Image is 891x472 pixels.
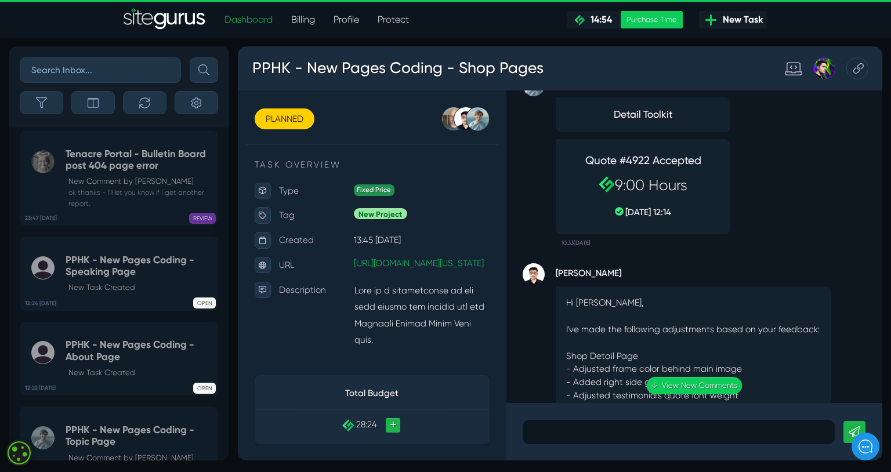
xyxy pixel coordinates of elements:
p: New Comment by [PERSON_NAME] [68,176,212,187]
a: New Task [699,11,767,28]
a: [URL][DOMAIN_NAME][US_STATE] [122,223,259,234]
h5: Tenacre Portal - Bulletin Board post 404 page error [66,148,212,172]
h2: 9:00 Hours [351,137,502,156]
p: Type [44,143,122,161]
span: Fixed Price [122,145,165,157]
span: [DATE] [18,204,44,213]
a: SiteGurus [124,8,206,31]
span: New Task [718,13,763,27]
h2: Recent conversations [20,131,187,142]
b: 12:24 [DATE] [25,299,56,307]
p: 13:45 [DATE] [122,195,265,213]
small: 10:33[DATE] [341,198,371,216]
a: ↓ View New Comments [430,348,531,366]
p: Description [44,248,122,265]
span: OPEN [193,297,216,308]
h4: Quote #4922 Accepted [351,114,502,128]
p: New Comment by [PERSON_NAME] [68,452,212,464]
a: 23:47 [DATE] Tenacre Portal - Bulletin Board post 404 page errorNew Comment by [PERSON_NAME] ok t... [20,130,218,226]
small: ok thanks - I'll let you know if I get another report. [66,187,212,208]
span: 14:54 [586,14,612,25]
span: Messages [157,394,191,403]
b: 12:22 [DATE] [25,384,56,392]
div: [PERSON_NAME] • [18,197,214,205]
th: Total Budget [57,349,225,382]
h2: How can we help? [17,92,215,110]
p: Created [44,195,122,213]
h1: Hello [PERSON_NAME]! [17,71,215,89]
h5: PPHK - New Pages Coding - Speaking Page [66,254,212,278]
a: Billing [282,8,324,31]
div: Purchase Time [621,11,683,28]
h5: PPHK - New Pages Coding - Topic Page [66,424,212,448]
span: Home [48,394,68,403]
span: 28:24 [125,393,147,404]
span: See all [187,132,212,140]
div: Josh Carter [594,12,629,35]
a: Dashboard [215,8,282,31]
img: Sitegurus Logo [124,8,206,31]
div: Really everything should be part of granular user roles so you have total control over what someo... [18,180,214,197]
a: PLANNED [17,66,80,88]
h3: PPHK - New Pages Coding - Shop Pages [15,8,323,38]
div: Cookie consent button [6,440,32,466]
img: US [18,156,41,179]
span: New Project [122,170,178,182]
p: New Task Created [68,367,212,379]
p: New Task Created [68,282,212,293]
input: Search Inbox... [20,57,181,83]
a: 14:54 Purchase Time [567,11,683,28]
p: URL [44,222,122,239]
div: Copy this Task URL [640,12,664,35]
span: OPEN [193,383,216,394]
a: Protect [368,8,418,31]
span: REVIEW [189,213,216,224]
span: Detail Toolkit [345,64,508,80]
a: 12:22 [DATE] PPHK - New Pages Coding - About PageNew Task Created OPEN [20,322,218,396]
b: 23:47 [DATE] [25,214,57,222]
p: TASK OVERVIEW [17,118,265,132]
img: Company Logo [17,19,85,37]
div: Standard [564,12,594,35]
a: + [156,391,171,406]
a: 12:24 [DATE] PPHK - New Pages Coding - Speaking PageNew Task Created OPEN [20,237,218,311]
a: Profile [324,8,368,31]
strong: [PERSON_NAME] [335,228,625,246]
iframe: gist-messenger-bubble-iframe [852,433,879,460]
p: Tag [44,169,122,187]
h5: PPHK - New Pages Coding - About Page [66,339,212,362]
p: [DATE] 12:14 [351,168,502,181]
